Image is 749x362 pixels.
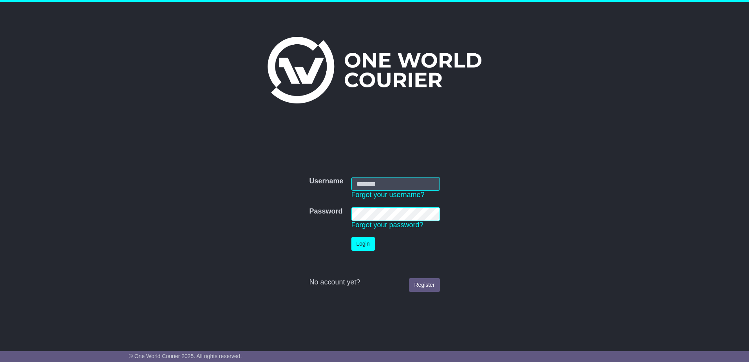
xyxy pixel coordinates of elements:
span: © One World Courier 2025. All rights reserved. [129,353,242,359]
a: Forgot your username? [351,191,425,199]
div: No account yet? [309,278,440,287]
button: Login [351,237,375,251]
label: Username [309,177,343,186]
label: Password [309,207,342,216]
img: One World [268,37,481,103]
a: Forgot your password? [351,221,423,229]
a: Register [409,278,440,292]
